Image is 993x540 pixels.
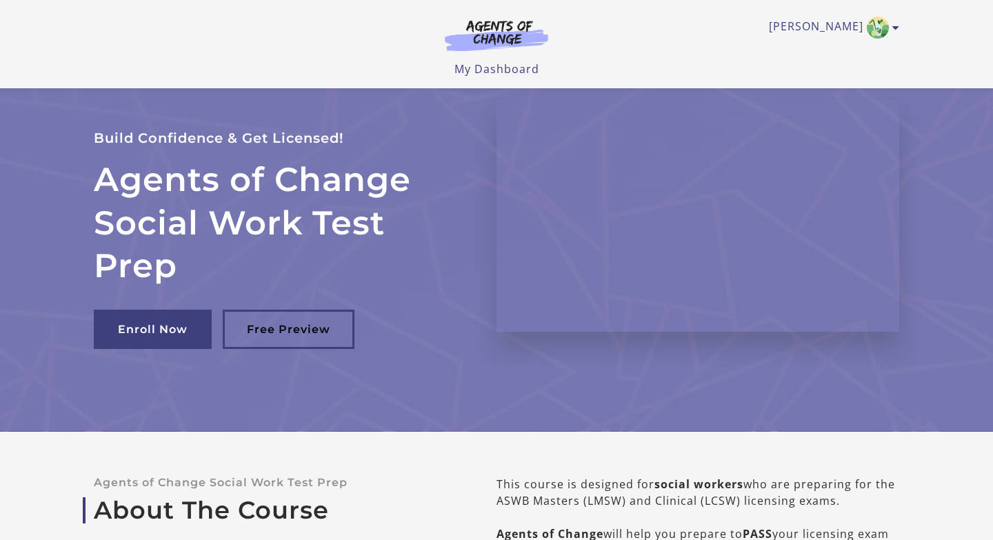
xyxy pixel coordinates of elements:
a: Free Preview [223,310,354,349]
a: Toggle menu [769,17,892,39]
b: social workers [654,477,743,492]
a: My Dashboard [454,61,539,77]
p: Agents of Change Social Work Test Prep [94,476,452,489]
h2: Agents of Change Social Work Test Prep [94,158,463,287]
a: Enroll Now [94,310,212,349]
img: Agents of Change Logo [430,19,563,51]
a: About The Course [94,496,452,525]
p: Build Confidence & Get Licensed! [94,127,463,150]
